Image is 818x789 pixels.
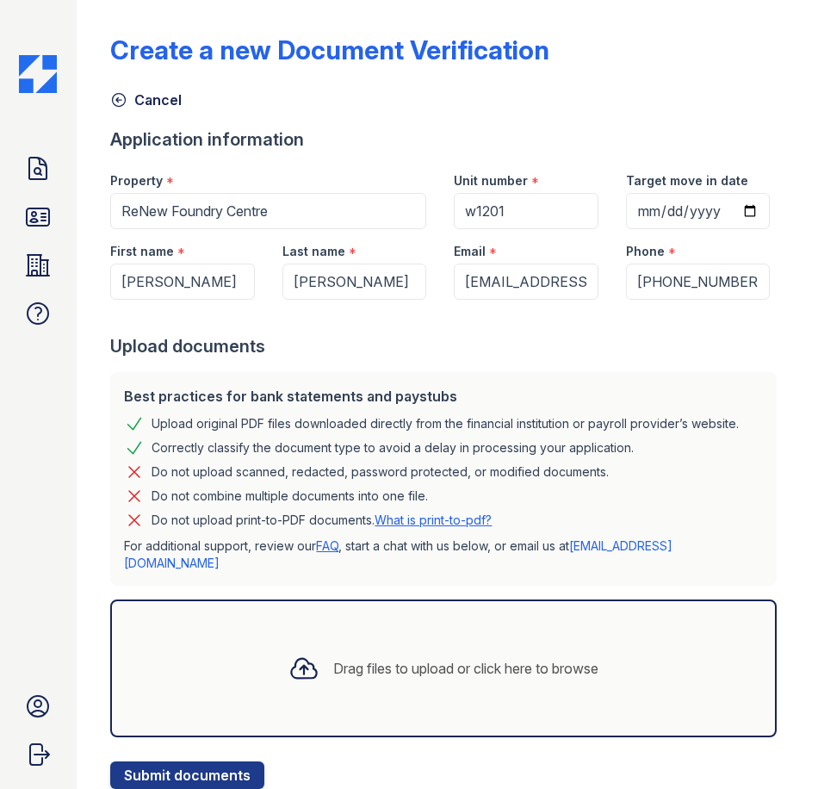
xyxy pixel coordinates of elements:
[152,462,609,482] div: Do not upload scanned, redacted, password protected, or modified documents.
[626,172,748,189] label: Target move in date
[124,386,763,407] div: Best practices for bank statements and paystubs
[152,486,428,506] div: Do not combine multiple documents into one file.
[110,334,784,358] div: Upload documents
[282,243,345,260] label: Last name
[110,90,182,110] a: Cancel
[152,512,492,529] p: Do not upload print-to-PDF documents.
[375,513,492,527] a: What is print-to-pdf?
[110,127,784,152] div: Application information
[626,243,665,260] label: Phone
[152,413,739,434] div: Upload original PDF files downloaded directly from the financial institution or payroll provider’...
[454,243,486,260] label: Email
[19,55,57,93] img: CE_Icon_Blue-c292c112584629df590d857e76928e9f676e5b41ef8f769ba2f05ee15b207248.png
[124,537,763,572] p: For additional support, review our , start a chat with us below, or email us at
[454,172,528,189] label: Unit number
[110,243,174,260] label: First name
[152,438,634,458] div: Correctly classify the document type to avoid a delay in processing your application.
[333,658,598,679] div: Drag files to upload or click here to browse
[110,761,264,789] button: Submit documents
[316,538,338,553] a: FAQ
[110,172,163,189] label: Property
[110,34,549,65] div: Create a new Document Verification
